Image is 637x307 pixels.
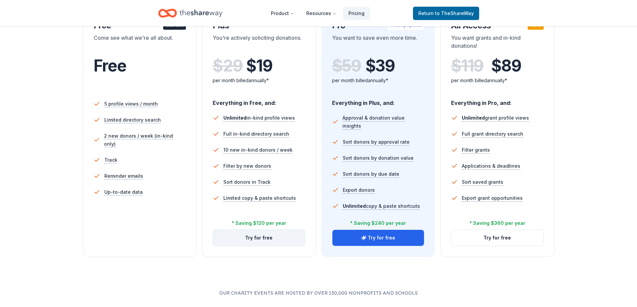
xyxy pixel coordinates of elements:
div: per month billed annually* [332,76,425,85]
span: grant profile views [462,115,529,121]
button: Try for free [213,230,305,246]
span: Sort donors by approval rate [343,138,410,146]
button: Try for free [451,230,543,246]
span: 2 new donors / week (in-kind only) [104,132,186,148]
nav: Main [266,5,370,21]
span: Full grant directory search [462,130,523,138]
span: Limited copy & paste shortcuts [223,194,296,202]
span: $ 89 [491,56,521,75]
span: Free [94,56,126,75]
span: Up-to-date data [104,188,143,196]
span: Sort donors by donation value [343,154,414,162]
span: Reminder emails [104,172,143,180]
button: Product [266,7,300,20]
button: Try for free [332,230,424,246]
span: $ 19 [246,56,272,75]
span: Track [104,156,117,164]
div: You want to save even more time. [332,34,425,52]
span: Filter by new donors [223,162,271,170]
span: Unlimited [462,115,485,121]
span: Export grant opportunities [462,194,523,202]
div: * Saving $360 per year [469,219,525,227]
div: * Saving $120 per year [232,219,286,227]
span: Unlimited [343,203,366,209]
span: Limited directory search [104,116,161,124]
div: Everything in Pro, and: [451,93,544,107]
a: Pricing [343,7,370,20]
span: 5 profile views / month [104,100,158,108]
a: Home [158,5,222,21]
span: Applications & deadlines [462,162,520,170]
div: You want grants and in-kind donations! [451,34,544,52]
button: Resources [301,7,342,20]
div: Everything in Plus, and: [332,93,425,107]
span: Return [418,9,474,17]
div: You're actively soliciting donations. [213,34,305,52]
span: Full in-kind directory search [223,130,289,138]
span: 10 new in-kind donors / week [223,146,293,154]
span: in-kind profile views [223,115,295,121]
p: Our charity events are hosted by over 130,000 nonprofits and schools [27,289,610,297]
div: Come see what we're all about. [94,34,186,52]
a: Returnto TheShareWay [413,7,479,20]
span: Sort saved grants [462,178,503,186]
span: Filter grants [462,146,490,154]
div: per month billed annually* [451,76,544,85]
div: Everything in Free, and: [213,93,305,107]
span: Approval & donation value insights [342,114,424,130]
span: Sort donors by due date [343,170,399,178]
span: to TheShareWay [435,10,474,16]
span: copy & paste shortcuts [343,203,420,209]
span: Export donors [343,186,375,194]
div: per month billed annually* [213,76,305,85]
span: Sort donors in Track [223,178,271,186]
span: Unlimited [223,115,246,121]
div: * Saving $240 per year [350,219,406,227]
span: $ 39 [365,56,395,75]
